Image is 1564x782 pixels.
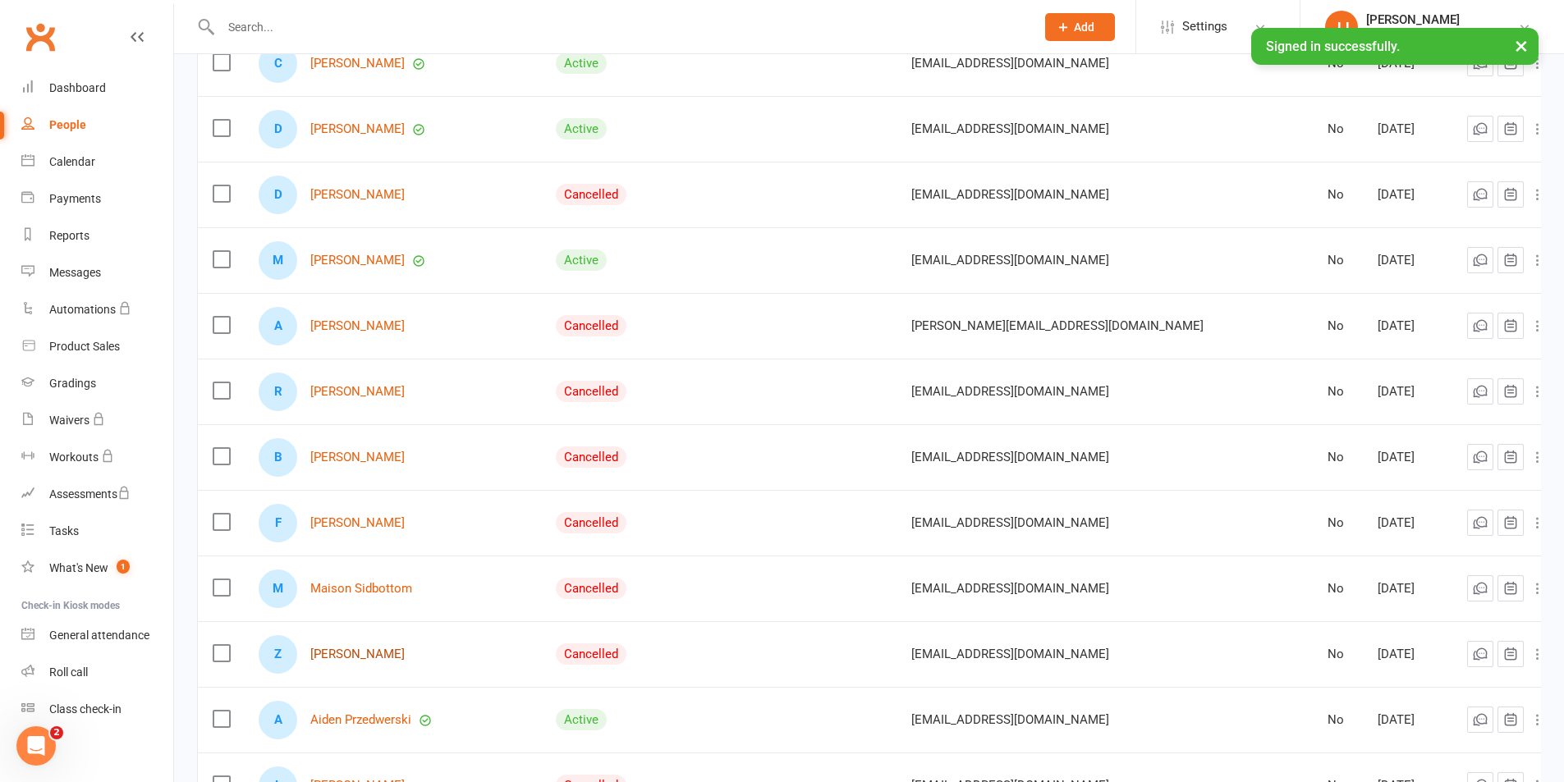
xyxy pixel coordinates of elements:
div: Class check-in [49,702,122,716]
a: General attendance kiosk mode [21,617,173,654]
div: No [1328,713,1348,727]
div: Cancelled [556,381,626,402]
a: Messages [21,254,173,291]
div: [DATE] [1378,122,1438,136]
div: Tasks [49,524,79,537]
a: [PERSON_NAME] [310,647,405,661]
a: Maison Sidbottom [310,582,412,596]
a: What's New1 [21,550,173,587]
span: [EMAIL_ADDRESS][DOMAIN_NAME] [911,441,1109,473]
a: Clubworx [20,16,61,57]
span: [EMAIL_ADDRESS][DOMAIN_NAME] [911,179,1109,210]
div: Zee [259,635,297,674]
a: Workouts [21,439,173,476]
div: [DATE] [1378,188,1438,202]
div: [DATE] [1378,516,1438,530]
div: Active [556,118,607,139]
div: Cancelled [556,446,626,468]
a: [PERSON_NAME] [310,319,405,333]
div: What's New [49,561,108,574]
div: No [1328,319,1348,333]
div: Workouts [49,450,99,464]
a: [PERSON_NAME] [310,254,405,268]
div: Blake [259,438,297,477]
a: [PERSON_NAME] [310,385,405,399]
div: Daniel [259,110,297,149]
div: No [1328,647,1348,661]
div: Assessments [49,487,131,501]
div: [DATE] [1378,713,1438,727]
a: [PERSON_NAME] [310,188,405,202]
a: People [21,107,173,144]
a: [PERSON_NAME] [310,122,405,136]
div: Cancelled [556,184,626,205]
div: JJ [1325,11,1358,43]
div: Reports [49,229,89,242]
span: [EMAIL_ADDRESS][DOMAIN_NAME] [911,704,1109,735]
a: Automations [21,291,173,328]
span: Add [1074,21,1094,34]
input: Search... [216,16,1024,39]
div: No [1328,188,1348,202]
div: Roll call [49,665,88,679]
a: Gradings [21,365,173,402]
button: Add [1045,13,1115,41]
div: [DATE] [1378,319,1438,333]
span: Signed in successfully. [1266,39,1400,54]
span: [EMAIL_ADDRESS][DOMAIN_NAME] [911,113,1109,144]
div: Cancelled [556,578,626,599]
span: [EMAIL_ADDRESS][DOMAIN_NAME] [911,638,1109,670]
a: Tasks [21,513,173,550]
div: [DATE] [1378,254,1438,268]
div: Calendar [49,155,95,168]
span: [EMAIL_ADDRESS][DOMAIN_NAME] [911,507,1109,538]
div: Cancelled [556,643,626,665]
a: Calendar [21,144,173,181]
button: × [1507,28,1536,63]
a: Assessments [21,476,173,513]
span: 1 [117,560,130,574]
div: General attendance [49,629,149,642]
a: Dashboard [21,70,173,107]
span: [EMAIL_ADDRESS][DOMAIN_NAME] [911,573,1109,604]
div: Maison [259,569,297,608]
a: [PERSON_NAME] [310,516,405,530]
a: Roll call [21,654,173,691]
div: Dan [259,176,297,214]
div: Aiden [259,701,297,739]
span: 2 [50,726,63,739]
a: Product Sales [21,328,173,365]
span: [EMAIL_ADDRESS][DOMAIN_NAME] [911,245,1109,276]
div: [DATE] [1378,647,1438,661]
div: Reuben [259,373,297,411]
div: Gradings [49,377,96,390]
div: Messages [49,266,101,279]
div: No [1328,385,1348,399]
div: Cancelled [556,512,626,533]
div: Dashboard [49,81,106,94]
div: Fedor [259,504,297,542]
div: Maddi [259,241,297,280]
div: Product Sales [49,340,120,353]
div: No [1328,122,1348,136]
div: [DATE] [1378,582,1438,596]
div: Cancelled [556,315,626,336]
span: [EMAIL_ADDRESS][DOMAIN_NAME] [911,376,1109,407]
iframe: Intercom live chat [16,726,56,766]
div: [DATE] [1378,450,1438,464]
a: Waivers [21,402,173,439]
div: Adam [259,307,297,345]
a: Payments [21,181,173,217]
div: Active [556,709,607,730]
div: [PERSON_NAME] Boxing Gym [1366,27,1518,42]
div: Automations [49,303,116,316]
div: [DATE] [1378,385,1438,399]
div: [PERSON_NAME] [1366,12,1518,27]
a: Aiden Przedwerski [310,713,411,727]
div: Waivers [49,414,89,427]
div: No [1328,254,1348,268]
div: Active [556,249,607,271]
div: No [1328,582,1348,596]
span: Settings [1182,8,1227,45]
span: [PERSON_NAME][EMAIL_ADDRESS][DOMAIN_NAME] [911,310,1204,341]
